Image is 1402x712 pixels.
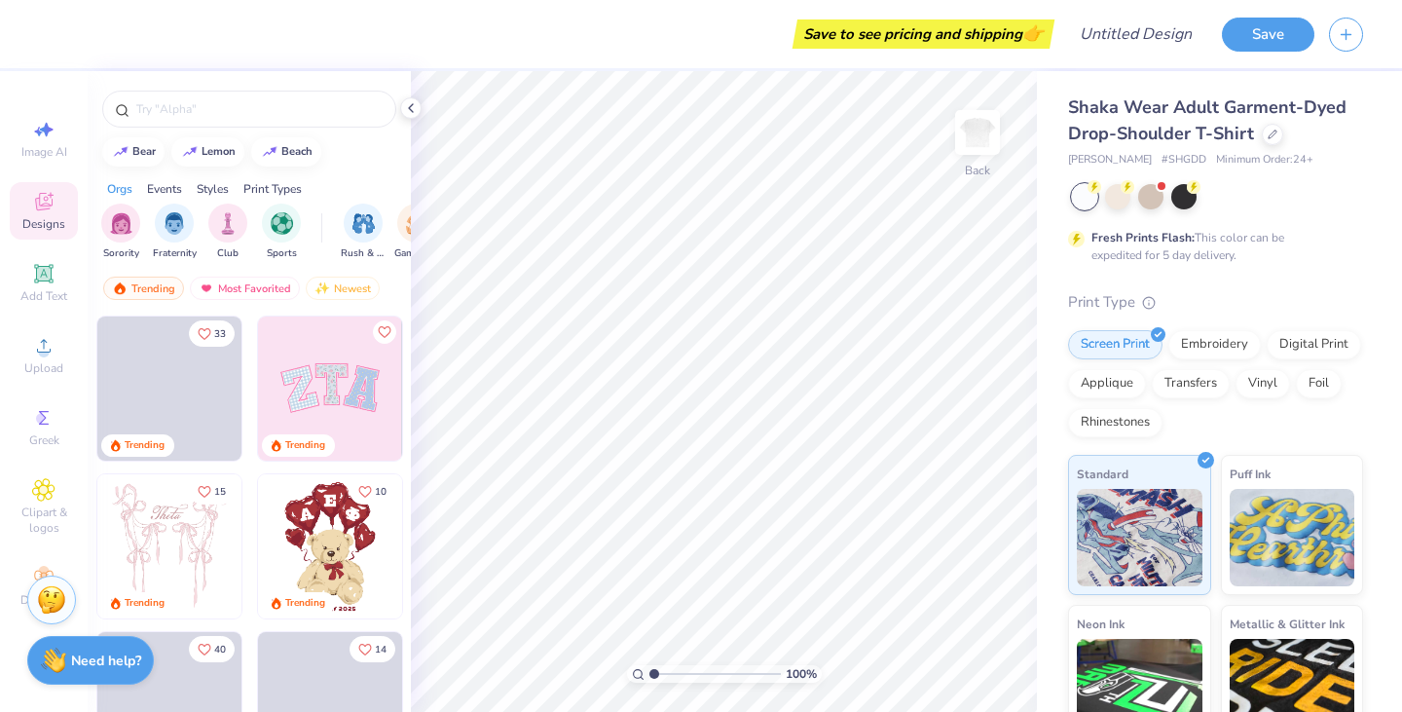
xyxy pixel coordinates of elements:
div: filter for Sorority [101,204,140,261]
img: e74243e0-e378-47aa-a400-bc6bcb25063a [401,474,545,618]
span: Puff Ink [1230,464,1271,484]
span: Greek [29,432,59,448]
img: Back [958,113,997,152]
div: Applique [1068,369,1146,398]
div: Most Favorited [190,277,300,300]
span: # SHGDD [1162,152,1206,169]
div: Save to see pricing and shipping [797,19,1050,49]
div: bear [132,146,156,157]
button: Like [189,478,235,505]
span: Standard [1077,464,1128,484]
img: Newest.gif [314,281,330,295]
div: Transfers [1152,369,1230,398]
span: Shaka Wear Adult Garment-Dyed Drop-Shoulder T-Shirt [1068,95,1347,145]
span: Club [217,246,239,261]
div: Newest [306,277,380,300]
input: Try "Alpha" [134,99,384,119]
img: 587403a7-0594-4a7f-b2bd-0ca67a3ff8dd [258,474,402,618]
strong: Need help? [71,652,141,670]
img: Standard [1077,489,1202,586]
button: Like [373,320,396,344]
span: Metallic & Glitter Ink [1230,614,1345,634]
img: most_fav.gif [199,281,214,295]
span: 👉 [1022,21,1044,45]
img: Sorority Image [110,212,132,235]
button: filter button [394,204,439,261]
div: Digital Print [1267,330,1361,359]
span: 15 [214,487,226,497]
img: 83dda5b0-2158-48ca-832c-f6b4ef4c4536 [97,474,241,618]
button: Like [189,320,235,347]
img: trend_line.gif [182,146,198,158]
span: 33 [214,329,226,339]
span: Sports [267,246,297,261]
div: Embroidery [1168,330,1261,359]
button: filter button [208,204,247,261]
img: 9980f5e8-e6a1-4b4a-8839-2b0e9349023c [258,317,402,461]
div: lemon [202,146,236,157]
div: filter for Club [208,204,247,261]
button: Save [1222,18,1314,52]
button: Like [350,478,395,505]
span: Designs [22,216,65,232]
span: Add Text [20,288,67,304]
button: filter button [153,204,197,261]
span: Sorority [103,246,139,261]
div: Rhinestones [1068,408,1162,437]
span: Rush & Bid [341,246,386,261]
div: Vinyl [1236,369,1290,398]
span: Fraternity [153,246,197,261]
button: Like [350,636,395,662]
button: Like [189,636,235,662]
span: Decorate [20,592,67,608]
div: Print Types [243,180,302,198]
span: Minimum Order: 24 + [1216,152,1313,169]
img: d12a98c7-f0f7-4345-bf3a-b9f1b718b86e [240,474,385,618]
img: Sports Image [271,212,293,235]
span: Game Day [394,246,439,261]
div: Events [147,180,182,198]
img: trending.gif [112,281,128,295]
div: Trending [125,438,165,453]
img: Club Image [217,212,239,235]
div: Screen Print [1068,330,1162,359]
button: lemon [171,137,244,167]
div: Trending [285,438,325,453]
span: 100 % [786,665,817,683]
button: filter button [341,204,386,261]
span: Upload [24,360,63,376]
div: Orgs [107,180,132,198]
div: This color can be expedited for 5 day delivery. [1091,229,1331,264]
img: trend_line.gif [262,146,277,158]
span: Clipart & logos [10,505,78,536]
div: filter for Sports [262,204,301,261]
div: Foil [1296,369,1342,398]
div: filter for Game Day [394,204,439,261]
input: Untitled Design [1064,15,1207,54]
img: Puff Ink [1230,489,1355,586]
div: Styles [197,180,229,198]
div: Print Type [1068,291,1363,314]
div: Trending [285,596,325,611]
span: Neon Ink [1077,614,1125,634]
div: Trending [103,277,184,300]
img: Fraternity Image [164,212,185,235]
button: bear [102,137,165,167]
button: beach [251,137,321,167]
strong: Fresh Prints Flash: [1091,230,1195,245]
span: [PERSON_NAME] [1068,152,1152,169]
img: trend_line.gif [113,146,129,158]
img: Game Day Image [406,212,428,235]
span: 14 [375,645,387,655]
div: Back [965,162,990,179]
span: 40 [214,645,226,655]
div: beach [281,146,313,157]
button: filter button [101,204,140,261]
div: Trending [125,596,165,611]
img: Rush & Bid Image [352,212,375,235]
span: 10 [375,487,387,497]
span: Image AI [21,144,67,160]
div: filter for Rush & Bid [341,204,386,261]
button: filter button [262,204,301,261]
div: filter for Fraternity [153,204,197,261]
